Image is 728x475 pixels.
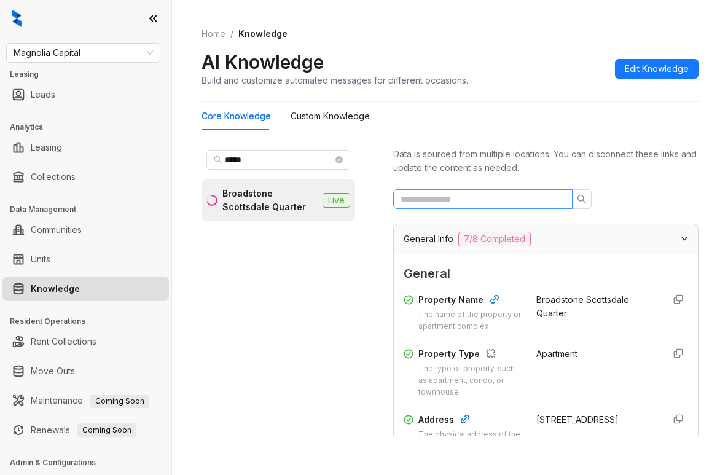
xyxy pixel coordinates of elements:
[10,122,171,133] h3: Analytics
[2,135,169,160] li: Leasing
[202,50,324,74] h2: AI Knowledge
[393,147,699,175] div: Data is sourced from multiple locations. You can disconnect these links and update the content as...
[31,247,50,272] a: Units
[31,165,76,189] a: Collections
[31,277,80,301] a: Knowledge
[615,59,699,79] button: Edit Knowledge
[2,82,169,107] li: Leads
[681,235,688,242] span: expanded
[418,293,522,309] div: Property Name
[404,232,453,246] span: General Info
[536,413,654,426] div: [STREET_ADDRESS]
[238,28,288,39] span: Knowledge
[202,74,468,87] div: Build and customize automated messages for different occasions.
[418,363,522,398] div: The type of property, such as apartment, condo, or townhouse.
[536,294,629,318] span: Broadstone Scottsdale Quarter
[335,156,343,163] span: close-circle
[2,418,169,442] li: Renewals
[2,218,169,242] li: Communities
[14,44,153,62] span: Magnolia Capital
[214,155,222,164] span: search
[2,165,169,189] li: Collections
[404,264,688,283] span: General
[12,10,22,27] img: logo
[202,109,271,123] div: Core Knowledge
[31,82,55,107] a: Leads
[2,329,169,354] li: Rent Collections
[394,224,698,254] div: General Info7/8 Completed
[2,277,169,301] li: Knowledge
[10,457,171,468] h3: Admin & Configurations
[199,27,228,41] a: Home
[10,316,171,327] h3: Resident Operations
[90,395,149,408] span: Coming Soon
[418,413,522,429] div: Address
[418,309,522,332] div: The name of the property or apartment complex.
[418,429,522,464] div: The physical address of the property, including city, state, and postal code.
[291,109,370,123] div: Custom Knowledge
[10,69,171,80] h3: Leasing
[458,232,531,246] span: 7/8 Completed
[31,218,82,242] a: Communities
[222,187,318,214] div: Broadstone Scottsdale Quarter
[536,348,577,359] span: Apartment
[31,359,75,383] a: Move Outs
[2,247,169,272] li: Units
[418,347,522,363] div: Property Type
[323,193,350,208] span: Live
[31,135,62,160] a: Leasing
[31,418,136,442] a: RenewalsComing Soon
[2,359,169,383] li: Move Outs
[31,329,96,354] a: Rent Collections
[2,388,169,413] li: Maintenance
[77,423,136,437] span: Coming Soon
[10,204,171,215] h3: Data Management
[577,194,587,204] span: search
[625,62,689,76] span: Edit Knowledge
[230,27,233,41] li: /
